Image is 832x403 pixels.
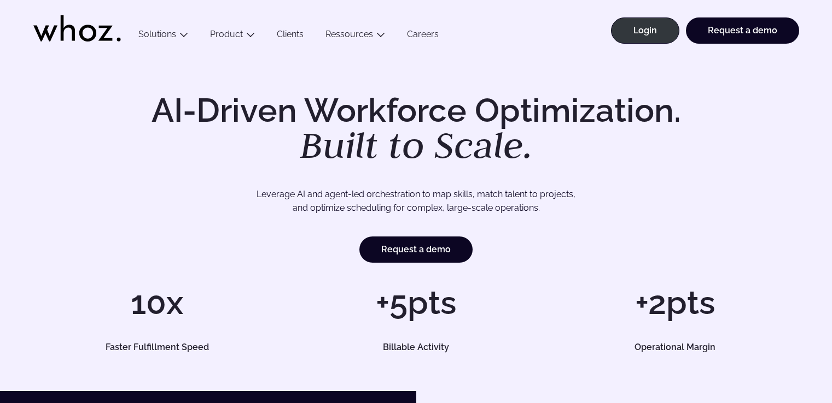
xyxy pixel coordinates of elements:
[136,94,696,164] h1: AI-Driven Workforce Optimization.
[33,286,281,319] h1: 10x
[760,331,817,388] iframe: Chatbot
[359,236,473,263] a: Request a demo
[315,29,396,44] button: Ressources
[127,29,199,44] button: Solutions
[266,29,315,44] a: Clients
[210,29,243,39] a: Product
[45,343,269,352] h5: Faster Fulfillment Speed
[325,29,373,39] a: Ressources
[72,187,761,215] p: Leverage AI and agent-led orchestration to map skills, match talent to projects, and optimize sch...
[305,343,528,352] h5: Billable Activity
[292,286,540,319] h1: +5pts
[199,29,266,44] button: Product
[551,286,799,319] h1: +2pts
[563,343,787,352] h5: Operational Margin
[396,29,450,44] a: Careers
[611,17,679,44] a: Login
[300,121,533,169] em: Built to Scale.
[686,17,799,44] a: Request a demo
